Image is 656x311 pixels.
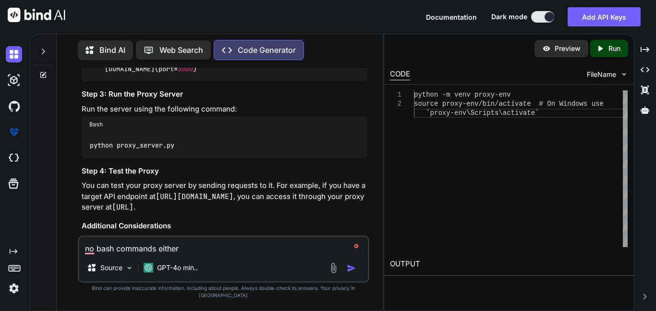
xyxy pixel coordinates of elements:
img: Pick Models [125,264,134,272]
code: [URL][DOMAIN_NAME] [156,192,233,201]
div: CODE [390,69,410,80]
img: icon [347,263,356,273]
img: darkChat [6,46,22,62]
p: Source [100,263,122,273]
span: python -m venv proxy-env [414,91,511,99]
span: Bash [89,121,103,128]
p: You can test your proxy server by sending requests to it. For example, if you have a target API e... [82,180,367,213]
h3: Additional Considerations [82,221,367,232]
img: chevron down [620,70,628,78]
img: copy [340,121,347,128]
p: GPT-4o min.. [157,263,198,273]
h3: Step 3: Run the Proxy Server [82,89,367,100]
img: premium [6,124,22,140]
img: GPT-4o mini [144,263,153,273]
img: settings [6,280,22,297]
span: FileName [587,70,616,79]
h2: OUTPUT [384,253,634,275]
img: attachment [328,262,339,274]
img: Bind AI [8,8,65,22]
img: cloudideIcon [6,150,22,166]
span: Dark mode [491,12,527,22]
button: Documentation [426,12,477,22]
span: source proxy-env/bin/activate # On Windows use [414,100,604,108]
p: Bind can provide inaccurate information, including about people. Always double-check its answers.... [78,285,369,299]
span: `proxy-env\Scripts\activate` [426,109,539,117]
button: Add API Keys [568,7,641,26]
img: githubDark [6,98,22,114]
textarea: To enrich screen reader interactions, please activate Accessibility in Grammarly extension settings [79,237,368,254]
img: Open in Browser [351,120,360,129]
div: 2 [390,100,401,109]
p: Code Generator [238,44,296,56]
p: Preview [555,44,581,53]
span: 3000 [178,64,193,73]
p: Web Search [159,44,203,56]
p: Run the server using the following command: [82,104,367,115]
h3: Step 4: Test the Proxy [82,166,367,177]
p: Bind AI [99,44,125,56]
img: preview [542,44,551,53]
span: Documentation [426,13,477,21]
img: darkAi-studio [6,72,22,88]
p: Run [608,44,620,53]
div: 1 [390,90,401,100]
code: [URL] [112,202,134,212]
code: python proxy_server.py [89,140,175,150]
